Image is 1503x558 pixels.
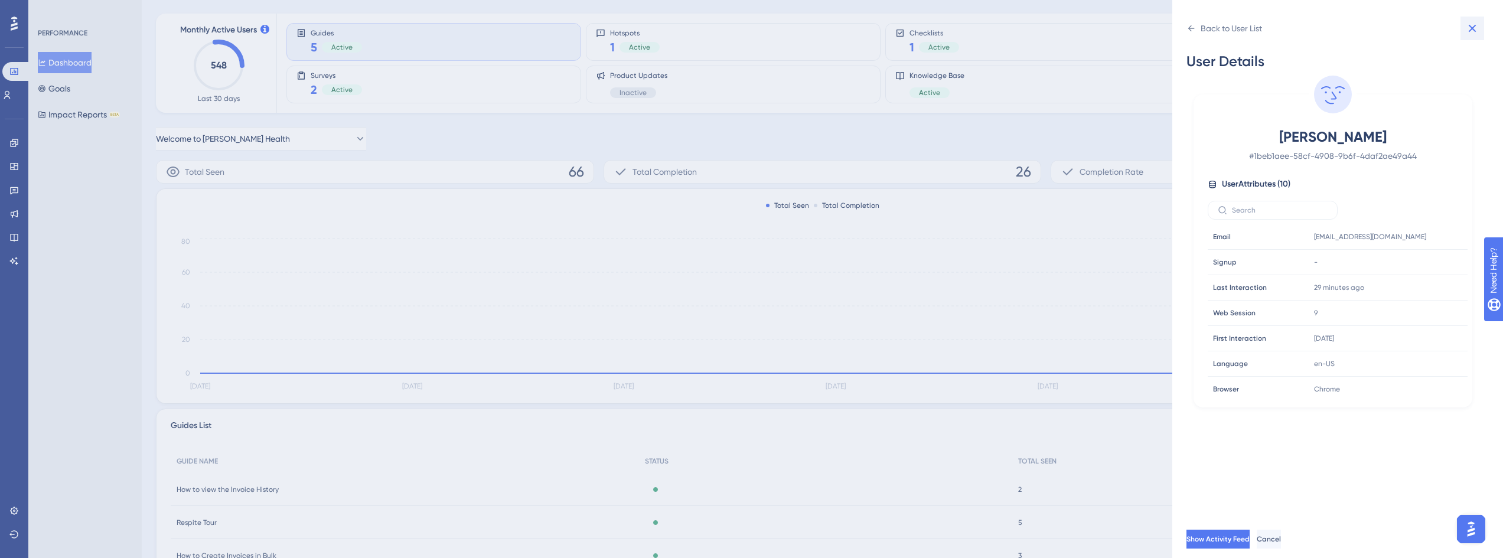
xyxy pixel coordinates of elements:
span: [PERSON_NAME] [1229,128,1437,146]
span: Chrome [1314,384,1340,394]
span: Web Session [1213,308,1256,318]
iframe: UserGuiding AI Assistant Launcher [1453,511,1489,547]
div: Back to User List [1201,21,1262,35]
span: First Interaction [1213,334,1266,343]
span: Last Interaction [1213,283,1267,292]
span: Signup [1213,257,1237,267]
time: [DATE] [1314,334,1334,342]
button: Show Activity Feed [1186,530,1250,549]
span: - [1314,257,1318,267]
span: User Attributes ( 10 ) [1222,177,1290,191]
span: [EMAIL_ADDRESS][DOMAIN_NAME] [1314,232,1426,242]
span: Need Help? [28,3,74,17]
span: 9 [1314,308,1318,318]
span: Show Activity Feed [1186,534,1250,544]
button: Cancel [1257,530,1281,549]
span: en-US [1314,359,1335,368]
span: # 1beb1aee-58cf-4908-9b6f-4daf2ae49a44 [1229,149,1437,163]
span: Language [1213,359,1248,368]
span: Browser [1213,384,1239,394]
span: Email [1213,232,1231,242]
span: Cancel [1257,534,1281,544]
input: Search [1232,206,1328,214]
time: 29 minutes ago [1314,283,1364,292]
div: User Details [1186,52,1479,71]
